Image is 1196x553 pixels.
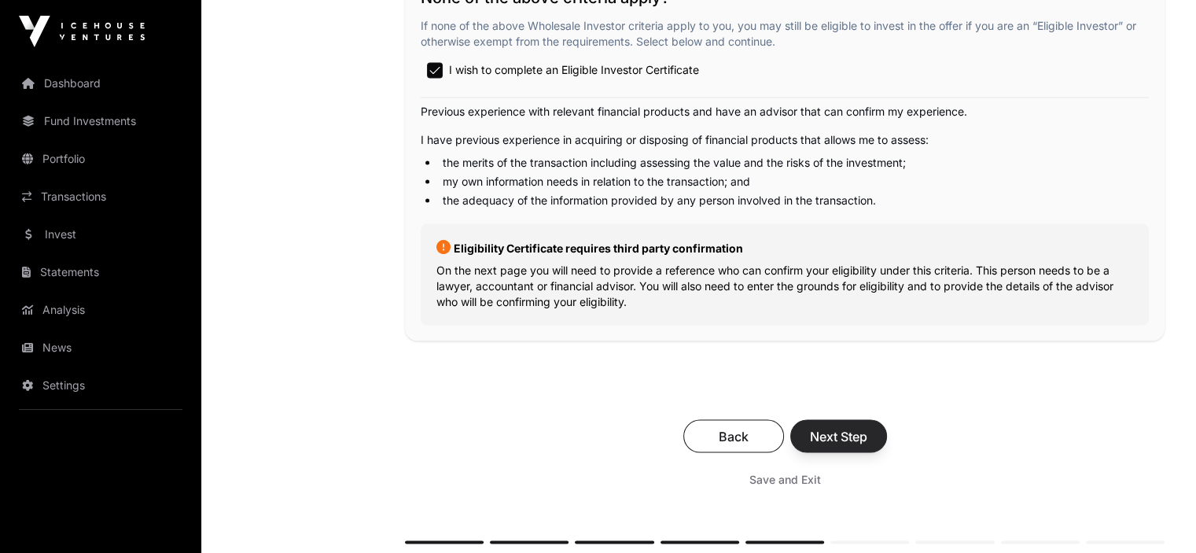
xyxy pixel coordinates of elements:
[13,179,189,214] a: Transactions
[730,465,840,493] button: Save and Exit
[810,426,867,445] span: Next Step
[749,471,821,487] span: Save and Exit
[13,142,189,176] a: Portfolio
[13,104,189,138] a: Fund Investments
[449,62,699,78] span: I wish to complete an Eligible Investor Certificate
[13,293,189,327] a: Analysis
[683,419,784,452] button: Back
[13,66,189,101] a: Dashboard
[790,419,887,452] button: Next Step
[436,262,1133,309] p: On the next page you will need to provide a reference who can confirm your eligibility under this...
[436,239,1133,256] p: Eligibility Certificate requires third party confirmation
[19,16,145,47] img: Icehouse Ventures Logo
[421,104,1149,120] p: Previous experience with relevant financial products and have an advisor that can confirm my expe...
[13,368,189,403] a: Settings
[421,132,1149,148] p: I have previous experience in acquiring or disposing of financial products that allows me to assess:
[1117,477,1196,553] iframe: Chat Widget
[438,173,1149,189] li: my own information needs in relation to the transaction; and
[13,330,189,365] a: News
[13,255,189,289] a: Statements
[438,154,1149,170] li: the merits of the transaction including assessing the value and the risks of the investment;
[13,217,189,252] a: Invest
[703,426,764,445] span: Back
[421,18,1149,50] p: If none of the above Wholesale Investor criteria apply to you, you may still be eligible to inves...
[438,192,1149,208] li: the adequacy of the information provided by any person involved in the transaction.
